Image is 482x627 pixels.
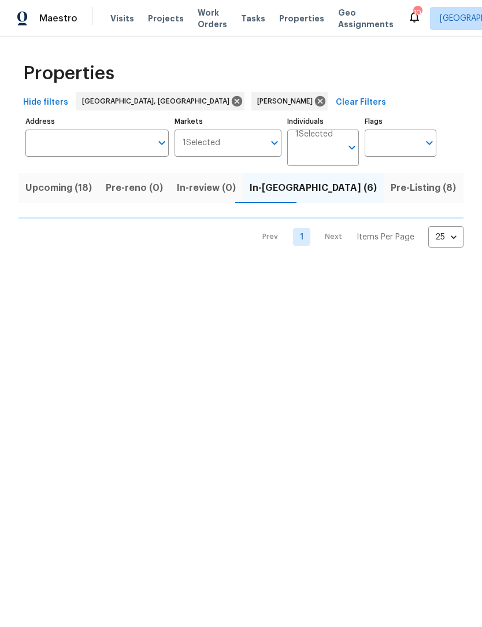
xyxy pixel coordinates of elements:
[23,95,68,110] span: Hide filters
[295,130,333,139] span: 1 Selected
[365,118,436,125] label: Flags
[106,180,163,196] span: Pre-reno (0)
[279,13,324,24] span: Properties
[18,92,73,113] button: Hide filters
[23,68,114,79] span: Properties
[331,92,391,113] button: Clear Filters
[428,222,464,252] div: 25
[183,138,220,148] span: 1 Selected
[175,118,282,125] label: Markets
[25,180,92,196] span: Upcoming (18)
[357,231,414,243] p: Items Per Page
[391,180,456,196] span: Pre-Listing (8)
[251,92,328,110] div: [PERSON_NAME]
[336,95,386,110] span: Clear Filters
[250,180,377,196] span: In-[GEOGRAPHIC_DATA] (6)
[421,135,437,151] button: Open
[82,95,234,107] span: [GEOGRAPHIC_DATA], [GEOGRAPHIC_DATA]
[413,7,421,19] div: 10
[241,14,265,23] span: Tasks
[25,118,169,125] label: Address
[154,135,170,151] button: Open
[148,13,184,24] span: Projects
[76,92,244,110] div: [GEOGRAPHIC_DATA], [GEOGRAPHIC_DATA]
[110,13,134,24] span: Visits
[344,139,360,156] button: Open
[338,7,394,30] span: Geo Assignments
[287,118,359,125] label: Individuals
[177,180,236,196] span: In-review (0)
[266,135,283,151] button: Open
[251,226,464,248] nav: Pagination Navigation
[198,7,227,30] span: Work Orders
[257,95,317,107] span: [PERSON_NAME]
[39,13,77,24] span: Maestro
[293,228,310,246] a: Goto page 1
